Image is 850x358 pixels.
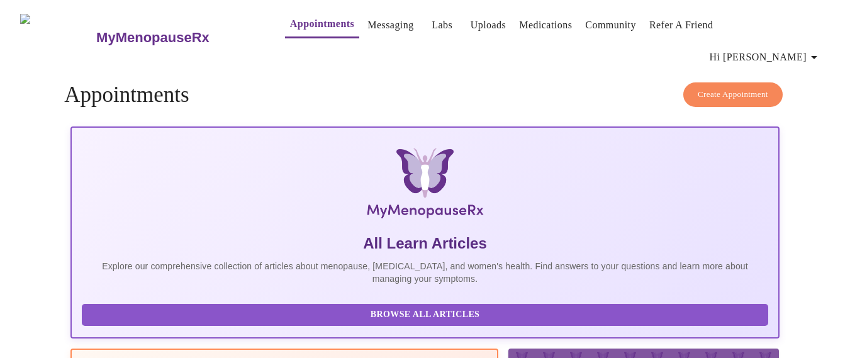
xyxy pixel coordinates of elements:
[96,30,210,46] h3: MyMenopauseRx
[466,13,512,38] button: Uploads
[285,11,359,38] button: Appointments
[649,16,713,34] a: Refer a Friend
[188,148,661,223] img: MyMenopauseRx Logo
[432,16,452,34] a: Labs
[422,13,462,38] button: Labs
[514,13,577,38] button: Medications
[95,16,260,60] a: MyMenopauseRx
[519,16,572,34] a: Medications
[64,82,786,108] h4: Appointments
[683,82,783,107] button: Create Appointment
[362,13,418,38] button: Messaging
[94,307,756,323] span: Browse All Articles
[82,308,771,319] a: Browse All Articles
[20,14,95,61] img: MyMenopauseRx Logo
[644,13,719,38] button: Refer a Friend
[367,16,413,34] a: Messaging
[705,45,827,70] button: Hi [PERSON_NAME]
[710,48,822,66] span: Hi [PERSON_NAME]
[290,15,354,33] a: Appointments
[580,13,641,38] button: Community
[82,304,768,326] button: Browse All Articles
[82,233,768,254] h5: All Learn Articles
[82,260,768,285] p: Explore our comprehensive collection of articles about menopause, [MEDICAL_DATA], and women's hea...
[585,16,636,34] a: Community
[698,87,768,102] span: Create Appointment
[471,16,506,34] a: Uploads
